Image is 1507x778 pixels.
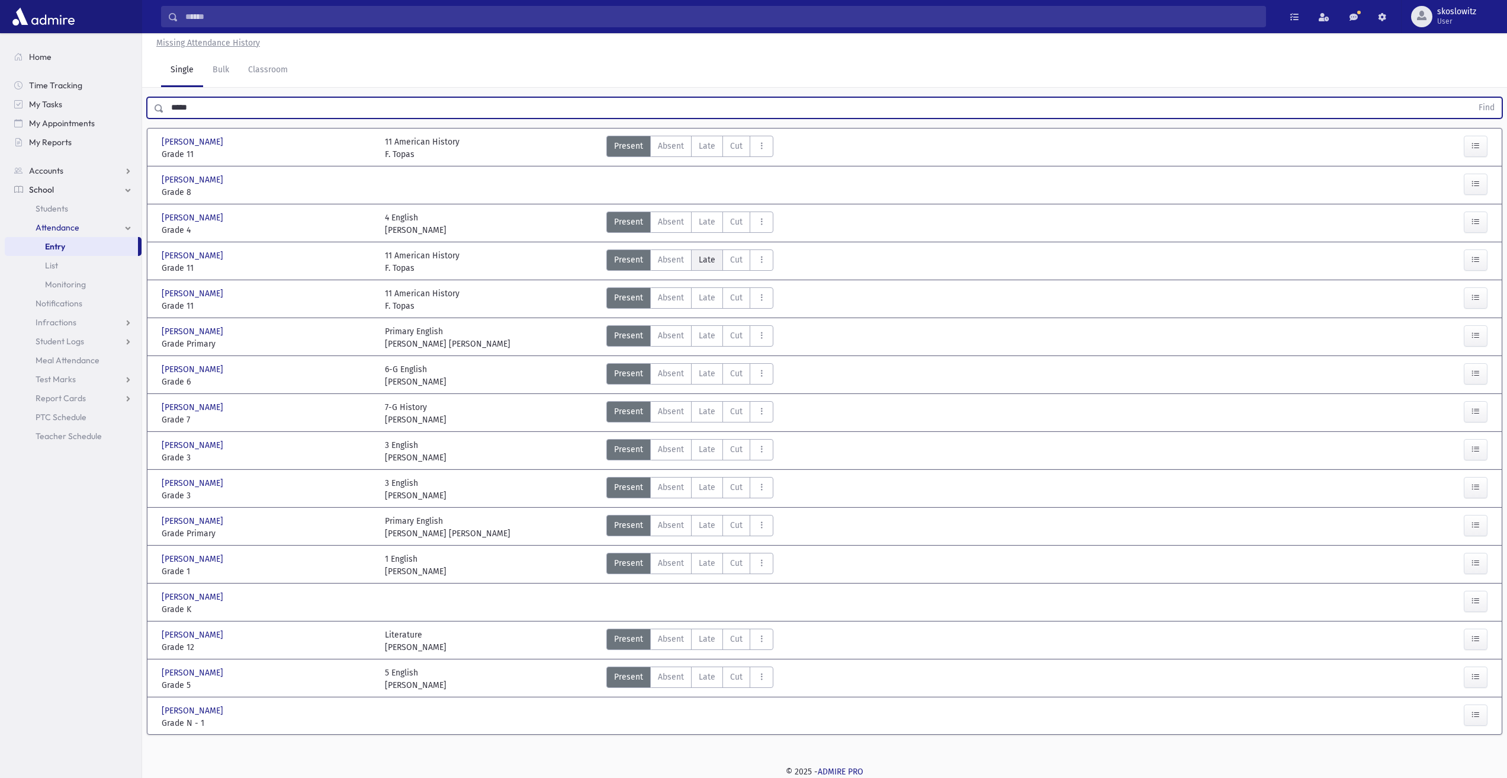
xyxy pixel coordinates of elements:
button: Find [1471,98,1502,118]
div: Primary English [PERSON_NAME] [PERSON_NAME] [385,515,510,540]
span: [PERSON_NAME] [162,174,226,186]
span: Absent [658,367,684,380]
span: Cut [730,671,743,683]
span: Grade 1 [162,565,373,578]
span: Cut [730,443,743,456]
span: Home [29,52,52,62]
div: AttTypes [606,401,773,426]
span: Present [614,254,643,266]
span: Absent [658,671,684,683]
span: PTC Schedule [36,412,86,422]
div: 6-G English [PERSON_NAME] [385,363,446,388]
span: Present [614,216,643,228]
div: 5 English [PERSON_NAME] [385,667,446,691]
span: Meal Attendance [36,355,99,366]
span: Cut [730,254,743,266]
span: Grade Primary [162,338,373,350]
span: [PERSON_NAME] [162,401,226,414]
span: Grade 3 [162,489,373,502]
span: Late [699,519,715,532]
div: AttTypes [606,667,773,691]
a: Accounts [5,161,142,180]
span: [PERSON_NAME] [162,212,226,224]
a: Report Cards [5,389,142,408]
span: Late [699,216,715,228]
a: Teacher Schedule [5,427,142,446]
span: My Appointments [29,118,95,129]
span: Infractions [36,317,76,328]
span: Grade 11 [162,300,373,312]
div: AttTypes [606,629,773,654]
a: My Appointments [5,114,142,133]
span: Late [699,557,715,569]
span: Grade 11 [162,148,373,161]
span: Present [614,405,643,418]
span: Late [699,481,715,494]
span: Absent [658,481,684,494]
div: AttTypes [606,136,773,161]
span: [PERSON_NAME] [162,591,226,603]
span: Grade Primary [162,527,373,540]
div: AttTypes [606,212,773,236]
span: Grade 7 [162,414,373,426]
a: Students [5,199,142,218]
span: Late [699,671,715,683]
span: Teacher Schedule [36,431,102,441]
span: Grade 3 [162,452,373,464]
span: Grade N - 1 [162,717,373,729]
span: Absent [658,405,684,418]
span: Absent [658,519,684,532]
img: AdmirePro [9,5,78,28]
div: 11 American History F. Topas [385,249,460,274]
span: Entry [45,241,65,252]
span: [PERSON_NAME] [162,287,226,300]
span: Late [699,367,715,380]
div: AttTypes [606,439,773,464]
span: Late [699,443,715,456]
span: Late [699,140,715,152]
span: Absent [658,216,684,228]
div: AttTypes [606,515,773,540]
div: AttTypes [606,363,773,388]
span: Absent [658,443,684,456]
span: Cut [730,367,743,380]
span: [PERSON_NAME] [162,667,226,679]
span: Grade 11 [162,262,373,274]
div: 4 English [PERSON_NAME] [385,212,446,236]
div: 7-G History [PERSON_NAME] [385,401,446,426]
span: Grade 5 [162,679,373,691]
span: [PERSON_NAME] [162,515,226,527]
span: Grade 12 [162,641,373,654]
span: Present [614,329,643,342]
div: 1 English [PERSON_NAME] [385,553,446,578]
a: Missing Attendance History [152,38,260,48]
span: Grade K [162,603,373,616]
a: Single [161,54,203,87]
span: Cut [730,519,743,532]
a: Entry [5,237,138,256]
a: Monitoring [5,275,142,294]
a: Attendance [5,218,142,237]
span: Cut [730,140,743,152]
span: [PERSON_NAME] [162,439,226,452]
span: Grade 8 [162,186,373,198]
a: My Tasks [5,95,142,114]
span: Present [614,140,643,152]
span: User [1437,17,1476,26]
span: Report Cards [36,393,86,404]
span: Cut [730,405,743,418]
span: Cut [730,292,743,304]
span: My Reports [29,137,72,148]
span: Accounts [29,165,63,176]
span: [PERSON_NAME] [162,477,226,489]
div: 3 English [PERSON_NAME] [385,439,446,464]
input: Search [178,6,1265,27]
div: AttTypes [606,325,773,350]
span: [PERSON_NAME] [162,705,226,717]
div: Literature [PERSON_NAME] [385,629,446,654]
div: 11 American History F. Topas [385,136,460,161]
div: Primary English [PERSON_NAME] [PERSON_NAME] [385,325,510,350]
span: [PERSON_NAME] [162,629,226,641]
span: Student Logs [36,336,84,347]
span: [PERSON_NAME] [162,363,226,376]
